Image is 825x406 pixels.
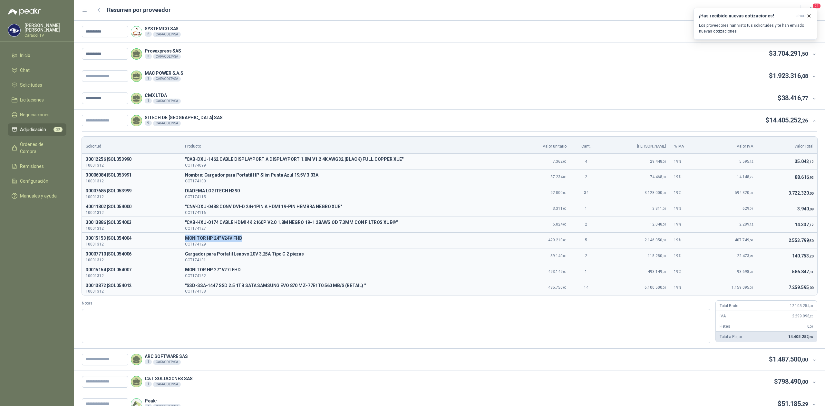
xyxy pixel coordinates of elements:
td: 19 % [670,232,703,248]
span: ,12 [809,160,813,164]
td: 14 [570,280,602,295]
th: % IVA [670,137,703,154]
span: 3.940 [797,206,813,211]
span: ,12 [749,223,753,226]
span: ,50 [749,238,753,242]
p: SITECH DE [GEOGRAPHIC_DATA] SAS [145,115,223,120]
span: ,77 [801,95,808,101]
td: 19 % [670,280,703,295]
p: 30013886 | SOL054003 [86,219,177,227]
span: ,92 [809,176,813,180]
span: ,50 [809,239,813,243]
span: Remisiones [20,163,44,170]
a: Órdenes de Compra [8,138,66,158]
div: 1 [145,359,152,364]
button: 21 [806,5,817,16]
span: 798.490 [778,378,808,385]
a: Licitaciones [8,94,66,106]
span: 594.320 [735,190,753,195]
span: 2.146.050 [645,238,666,242]
span: Inicio [20,52,30,59]
p: IVA [720,313,726,319]
span: 14.405.252 [769,116,808,124]
a: Manuales y ayuda [8,190,66,202]
td: 1 [570,201,602,217]
span: 6.100.500 [645,285,666,290]
p: 10001312 [86,163,177,167]
p: Fletes [720,324,730,330]
p: 30012256 | SOL053990 [86,156,177,163]
p: N [185,171,508,179]
p: 30007710 | SOL054006 [86,250,177,258]
p: MAC POWER S.A.S [145,71,183,75]
p: ARC SOFTWARE SAS [145,354,188,359]
span: ,12 [749,160,753,163]
span: ,09 [809,207,813,211]
span: Negociaciones [20,111,50,118]
span: 629 [742,206,753,211]
span: Licitaciones [20,96,44,103]
th: Valor unitario [512,137,570,154]
span: 22.473 [737,254,753,258]
span: 12.105.254 [790,304,813,308]
p: 10001312 [86,274,177,278]
th: [PERSON_NAME] [602,137,670,154]
span: 1.159.095 [732,285,753,290]
span: ,00 [749,191,753,195]
p: $ [769,71,808,81]
span: 29.448 [650,159,666,164]
p: COT174100 [185,179,508,183]
img: Company Logo [8,24,20,36]
div: CARACOLTV SA [153,54,181,59]
div: CARACOLTV SA [153,76,181,82]
a: Negociaciones [8,109,66,121]
span: ,00 [809,304,813,308]
span: ,12 [809,223,813,227]
span: 493.149 [548,269,567,274]
span: "CAB-DXU-1462 CABLE DISPLAYPORT A DISPLAYPORT 1.8M V1.2 4K AWG32 (BLACK) FULL COPPER XUE" [185,156,508,163]
p: C [185,250,508,258]
span: 6.024 [553,222,567,227]
span: ,00 [662,254,666,258]
th: Producto [181,137,512,154]
td: 19 % [670,169,703,185]
h2: Resumen por proveedor [107,5,171,15]
a: Configuración [8,175,66,187]
span: 23 [53,127,63,132]
span: 435.750 [548,285,567,290]
span: Solicitudes [20,82,42,89]
td: 4 [570,154,602,169]
p: 30007685 | SOL053999 [86,187,177,195]
span: 38.416 [781,94,808,102]
th: Valor Total [757,137,817,154]
span: 2.553.799 [789,238,813,243]
div: CARACOLTV SA [153,32,181,37]
a: Inicio [8,49,66,62]
p: M [185,266,508,274]
span: "CAB-HXU-0174 CABLE HDMI 4K 2160P V2.0 1.8M NEGRO 19+1 28AWG OD 7.3MM CON FILTROS XUE®" [185,219,508,227]
p: Total Bruto [720,303,738,309]
span: 5.595 [739,159,753,164]
span: 3.704.291 [773,50,808,57]
p: 10001312 [86,258,177,262]
span: ,26 [808,335,813,339]
td: 34 [570,185,602,201]
p: COT174131 [185,258,508,262]
p: Provexpress SAS [145,49,181,53]
div: 1 [145,98,152,103]
span: ,00 [662,160,666,163]
span: 7.259.595 [789,285,813,290]
span: 88.616 [795,175,813,180]
div: 3 [145,54,152,59]
p: " [185,156,508,163]
span: ,50 [801,51,808,57]
span: 14.148 [737,175,753,179]
p: 30015153 | SOL054004 [86,235,177,242]
span: 37.234 [550,175,567,179]
span: ,00 [563,223,567,226]
div: 6 [145,32,152,37]
span: ,00 [662,175,666,179]
td: 2 [570,217,602,232]
span: Manuales y ayuda [20,192,57,199]
p: 10001312 [86,179,177,183]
